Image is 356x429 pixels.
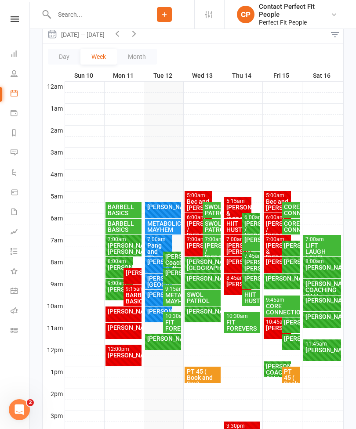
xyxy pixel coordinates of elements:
span: 2 [27,399,34,406]
div: [PERSON_NAME] [283,242,298,249]
th: Tue 12 [144,70,183,81]
div: [PERSON_NAME] [305,297,340,303]
a: Product Sales [11,183,30,203]
div: [PERSON_NAME] [244,237,258,243]
div: FIT FOREVERS [226,319,259,332]
div: [PERSON_NAME] [283,335,298,342]
div: LIFT LAUGH LOVE! [305,242,340,261]
div: [PERSON_NAME][GEOGRAPHIC_DATA] [147,275,171,288]
div: 7:00am [147,237,171,242]
div: [PERSON_NAME] [244,275,258,281]
div: [PERSON_NAME] [186,242,211,249]
div: [PERSON_NAME] [283,259,298,265]
div: [PERSON_NAME] [147,204,180,210]
a: Calendar [11,84,30,104]
div: 10:30am [226,314,259,319]
div: [PERSON_NAME] [147,292,171,298]
th: 11am [43,323,65,334]
div: [PERSON_NAME]/ [PERSON_NAME] [107,242,140,255]
div: [PERSON_NAME] / [PERSON_NAME] [186,220,211,239]
div: 7:00am [226,237,250,242]
div: SWOL PATROL [204,204,219,216]
div: [PERSON_NAME]/ [PERSON_NAME] [226,242,250,255]
div: HIIT HUSTLE [226,220,250,233]
a: Assessments [11,223,30,242]
div: [PERSON_NAME] [265,275,298,281]
div: 9:15am [165,286,179,292]
div: [PERSON_NAME] [186,275,219,281]
th: 9am [43,279,65,290]
div: Bec and [PERSON_NAME] [186,198,211,211]
div: [PERSON_NAME] [147,335,180,342]
div: Bec and [PERSON_NAME] [265,198,290,211]
div: 5:15am [226,198,250,204]
div: SWOL PATROL [186,292,219,304]
div: 3:30pm [226,423,259,429]
div: 10:45am [265,319,290,325]
div: 7:00am [107,237,140,242]
th: Wed 13 [183,70,223,81]
div: [PERSON_NAME] COACHING CALL [305,281,340,299]
div: METABOLIC MAYHEM [147,220,180,233]
div: 5:00am [265,193,290,198]
a: Dashboard [11,45,30,65]
th: Thu 14 [223,70,262,81]
div: BARBELL BASICS [107,204,140,216]
th: 3am [43,147,65,158]
div: BARBELL BASICS [125,292,140,304]
iframe: Intercom live chat [9,399,30,420]
th: 12am [43,81,65,92]
div: [PERSON_NAME] [265,259,290,265]
th: 8am [43,257,65,268]
th: 6am [43,213,65,224]
div: [PERSON_NAME] [283,319,298,325]
button: Month [117,49,157,65]
div: [PERSON_NAME] [147,308,171,314]
th: 2am [43,125,65,136]
a: Class kiosk mode [11,321,30,341]
div: CORE CONNECTION [265,303,298,315]
div: PT 45 ( Book and Pay) [186,368,219,387]
a: Roll call kiosk mode [11,302,30,321]
div: 7:45am [244,253,258,259]
div: [PERSON_NAME] [165,270,179,276]
div: [PERSON_NAME] COACHING CALL [265,363,290,382]
div: 9:00am [107,281,131,286]
div: [PERSON_NAME] & [PERSON_NAME] [226,204,250,223]
div: 7:00am [305,237,340,242]
div: 12:00pm [107,346,140,352]
div: BARBELL BASICS [107,220,140,233]
div: [PERSON_NAME] [186,308,219,314]
div: 10:30am [165,314,179,319]
div: 11:45am [305,341,340,347]
div: Contact Perfect Fit People [259,3,331,18]
th: Sat 16 [302,70,343,81]
div: PT 45 ( Book and Pay) [283,368,298,399]
div: CORE CONNECTION [283,204,298,216]
div: [PERSON_NAME] / [PERSON_NAME] [244,220,258,239]
div: 9:45am [265,297,298,303]
div: Pang and Tita [147,242,171,261]
div: [PERSON_NAME]/ [PERSON_NAME] [244,259,258,271]
div: [PERSON_NAME] [226,259,250,265]
th: 1am [43,103,65,114]
button: [DATE] — [DATE] [43,26,109,43]
div: [PERSON_NAME] Coaching Call [165,253,179,272]
div: [PERSON_NAME] [125,270,140,276]
th: 10am [43,301,65,312]
div: 7:00am [204,237,219,242]
button: Day [48,49,80,65]
div: FIT FOREVERS [165,319,179,332]
div: 5:00am [186,193,211,198]
div: [PERSON_NAME] [226,281,250,287]
div: [PERSON_NAME] [107,264,131,270]
div: [PERSON_NAME] / [PERSON_NAME] [204,242,219,261]
div: 9:15am [125,286,140,292]
div: CORE CONNECTION [283,220,298,233]
div: 8:45am [226,275,250,281]
th: Sun 10 [65,70,104,81]
div: [PERSON_NAME] [305,347,340,353]
th: Mon 11 [104,70,144,81]
th: 3pm [43,411,65,422]
div: Perfect Fit People [259,18,331,26]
